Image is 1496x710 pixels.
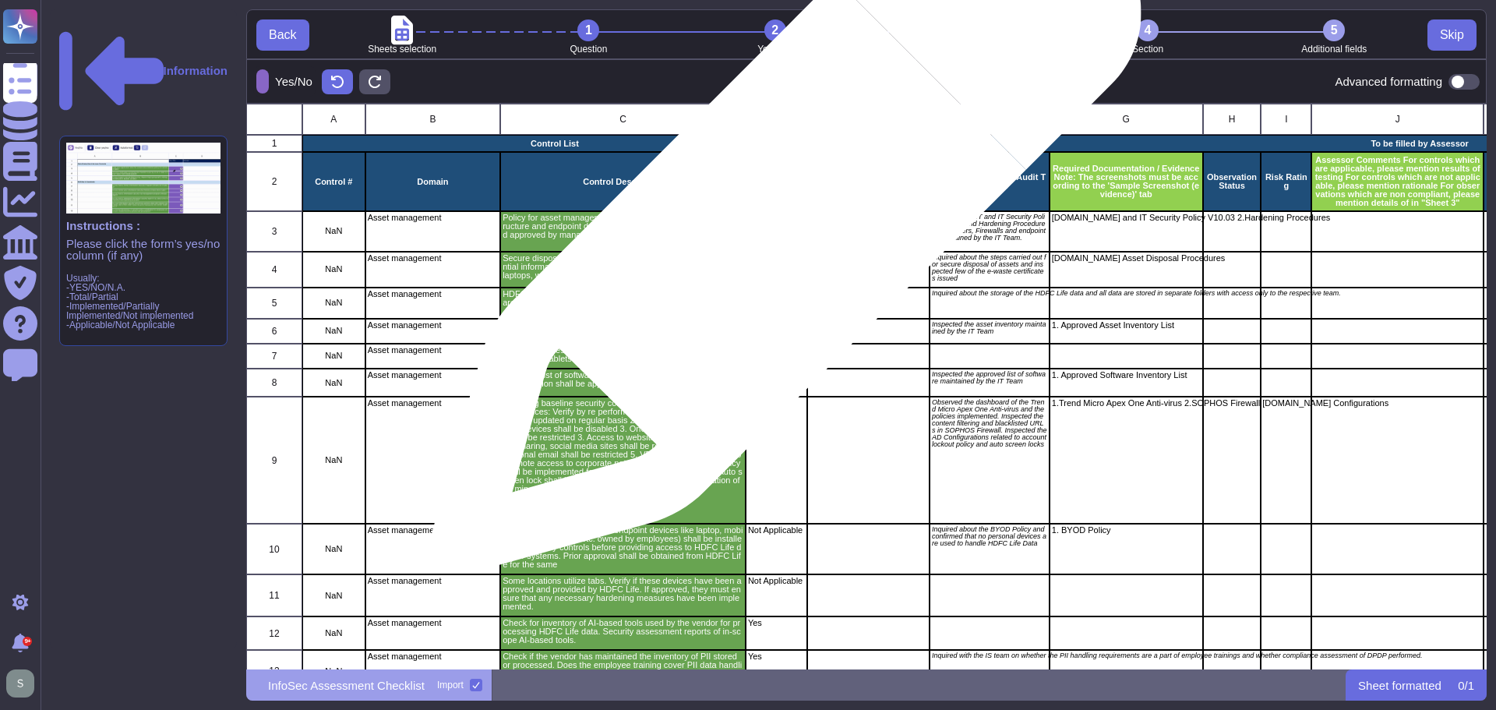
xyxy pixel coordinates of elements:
div: 7 [246,344,302,369]
p: InfoSec Assessment Checklist [268,680,425,691]
div: 4 [1137,19,1159,41]
p: Not Applicable [748,371,805,380]
p: NaN [305,298,363,307]
span: D [773,115,780,124]
div: 9 [246,397,302,524]
p: NaN [305,327,363,335]
p: NaN [305,629,363,638]
p: NaN [305,667,363,676]
p: [DOMAIN_NAME] and IT Security Policy V10.03 2.Hardening Procedures [1052,214,1201,222]
p: To be filled by Vendor [810,141,927,150]
p: Assessment Steps / Audit Technique [932,173,1047,190]
p: Secure disposal process shall be followed for disposing confidential information and correspondin... [503,254,743,280]
p: Asset management [368,399,498,408]
li: Answer [868,19,1054,54]
div: Import [437,680,464,690]
span: C [619,115,626,124]
p: NaN [305,456,363,465]
p: Asset management [368,526,498,535]
p: Instructions : [66,220,221,231]
p: NaN [305,351,363,360]
p: Yes [748,652,805,661]
p: Inquired with the IS team on whether the PII handling requirements are a part of employee trainin... [932,652,1047,659]
p: Some locations utilize tabs. Verify if these devices have been approved and provided by HDFC Life... [503,577,743,611]
p: Bring Your Own Devices (i.e. endpoint devices like laptop, mobile phones, desktops etc. owned by ... [503,526,743,569]
span: I [1285,115,1287,124]
div: 10 [246,524,302,574]
p: Inspected the approved list of software maintained by the IT Team [932,371,1047,385]
div: 5 [1323,19,1345,41]
p: Not Applicable [748,577,805,585]
img: user [6,669,34,698]
p: Control List [305,140,805,148]
span: B [429,115,436,124]
span: H [1229,115,1236,124]
div: 5 [246,288,302,319]
p: Not Applicable [748,526,805,535]
p: Asset management [368,254,498,263]
span: E [865,115,871,124]
p: Yes [748,214,805,222]
p: Not Applicable [748,346,805,355]
p: Approved list of softwares shall be maintained. Any new software installation shall be approved b... [503,371,743,388]
p: Asset management [368,214,498,222]
span: Skip [1440,29,1464,41]
p: Sheet formatted [1358,680,1441,691]
p: Please click the form’s yes/no column (if any) [66,238,221,261]
p: NaN [305,592,363,600]
p: Asset management [368,577,498,585]
p: Inquired about the steps carried out for secure disposal of assets and inspected few of the e-was... [932,254,1047,282]
p: Yes [748,290,805,298]
li: Sheets selection [309,19,496,54]
p: Asset management [368,371,498,380]
p: Control Applicability [748,173,805,190]
div: Advanced formatting [1335,74,1480,90]
p: Control # [305,178,363,186]
p: Observation Status [1205,173,1259,190]
p: Inspected the asset inventory maintained by the IT Team [932,321,1047,335]
div: 3 [951,19,972,41]
li: Question [496,19,682,54]
p: Inquired about the BYOD Policy and confirmed that no personal devices are used to handle HDFC Lif... [932,526,1047,547]
div: 3 [246,211,302,252]
button: Back [256,19,309,51]
div: 11 [246,574,302,616]
p: Inquired about the storage of the HDFC Life data and all data are stored in separate folders with... [932,290,1047,297]
p: Asset management [368,290,498,298]
div: 13 [246,650,302,692]
p: [DOMAIN_NAME] Asset Disposal Procedures [1052,254,1201,263]
p: Check if the vendor has maintained the inventory of PII stored or processed. Does the employee tr... [503,652,743,687]
div: 1 [246,135,302,152]
p: Asset management [368,346,498,355]
div: 6 [246,319,302,344]
p: NaN [305,227,363,235]
div: 1 [577,19,599,41]
p: Security policies shall be implemented for mobile devices like cell phones, tablets as well [503,346,743,363]
div: grid [246,104,1487,669]
p: Inspected the IT and IT Security Policy V10.03 and Hardening Procedures for Servers, Firewalls an... [932,214,1047,242]
div: 9+ [23,637,32,646]
p: Control Description [503,178,743,186]
p: Yes [748,321,805,330]
p: 1. BYOD Policy [1052,526,1201,535]
p: Response from Vendor [810,178,927,186]
span: J [1395,115,1400,124]
p: Asset management [368,619,498,627]
div: 8 [246,369,302,397]
p: Policy for asset management and asset hardening for IT infrastructure and endpoint devices shall ... [503,214,743,239]
p: Yes [748,399,805,408]
button: Skip [1427,19,1477,51]
p: Risk Rating [1263,173,1309,190]
p: NaN [305,265,363,274]
p: NaN [305,379,363,387]
p: 1.Trend Micro Apex One Anti-virus 2.SOPHOS Firewall [DOMAIN_NAME] Configurations [1052,399,1201,408]
p: Assessor Comments For controls which are applicable, please mention results of testing For contro... [1314,156,1481,207]
p: Yes/No [269,76,312,87]
span: Back [269,29,297,41]
p: Asset management [368,321,498,330]
img: instruction [66,143,221,214]
p: Information [164,65,228,76]
p: HDFC Life specific data shall be stored on logically segregated area while hosting in the IT envi... [503,290,743,307]
li: Section [1054,19,1240,54]
p: Yes [748,619,805,627]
